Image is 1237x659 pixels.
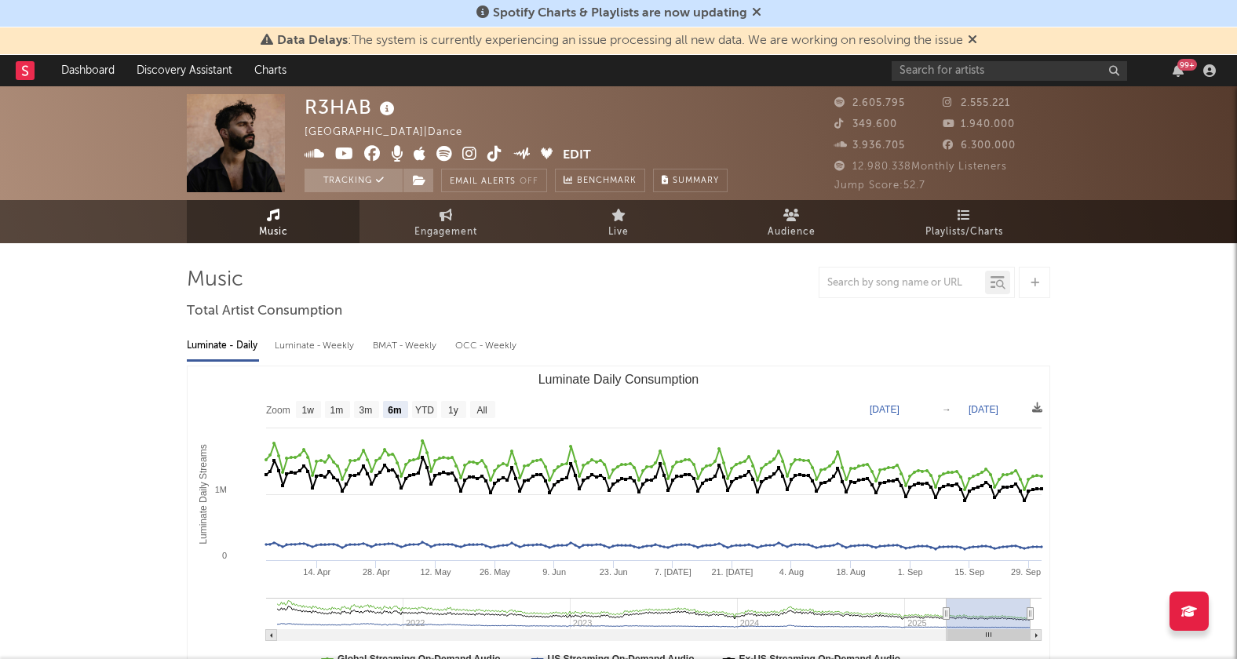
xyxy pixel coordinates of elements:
[892,61,1127,81] input: Search for artists
[834,119,897,129] span: 349.600
[655,567,691,577] text: 7. [DATE]
[942,404,951,415] text: →
[538,373,699,386] text: Luminate Daily Consumption
[363,567,390,577] text: 28. Apr
[563,146,591,166] button: Edit
[870,404,899,415] text: [DATE]
[768,223,816,242] span: Audience
[542,567,566,577] text: 9. Jun
[305,123,480,142] div: [GEOGRAPHIC_DATA] | Dance
[943,140,1016,151] span: 6.300.000
[969,404,998,415] text: [DATE]
[834,162,1007,172] span: 12.980.338 Monthly Listeners
[277,35,963,47] span: : The system is currently experiencing an issue processing all new data. We are working on resolv...
[943,119,1015,129] span: 1.940.000
[555,169,645,192] a: Benchmark
[222,551,227,560] text: 0
[520,177,538,186] em: Off
[834,180,925,191] span: Jump Score: 52.7
[420,567,451,577] text: 12. May
[925,223,1003,242] span: Playlists/Charts
[50,55,126,86] a: Dashboard
[187,200,359,243] a: Music
[943,98,1010,108] span: 2.555.221
[476,405,487,416] text: All
[1173,64,1184,77] button: 99+
[711,567,753,577] text: 21. [DATE]
[608,223,629,242] span: Live
[302,405,315,416] text: 1w
[243,55,297,86] a: Charts
[898,567,923,577] text: 1. Sep
[480,567,511,577] text: 26. May
[305,94,399,120] div: R3HAB
[834,140,905,151] span: 3.936.705
[415,405,434,416] text: YTD
[187,333,259,359] div: Luminate - Daily
[330,405,344,416] text: 1m
[303,567,330,577] text: 14. Apr
[187,302,342,321] span: Total Artist Consumption
[836,567,865,577] text: 18. Aug
[1011,567,1041,577] text: 29. Sep
[441,169,547,192] button: Email AlertsOff
[577,172,637,191] span: Benchmark
[705,200,878,243] a: Audience
[968,35,977,47] span: Dismiss
[373,333,440,359] div: BMAT - Weekly
[266,405,290,416] text: Zoom
[305,169,403,192] button: Tracking
[414,223,477,242] span: Engagement
[653,169,728,192] button: Summary
[259,223,288,242] span: Music
[673,177,719,185] span: Summary
[532,200,705,243] a: Live
[359,405,373,416] text: 3m
[455,333,518,359] div: OCC - Weekly
[388,405,401,416] text: 6m
[198,444,209,544] text: Luminate Daily Streams
[275,333,357,359] div: Luminate - Weekly
[126,55,243,86] a: Discovery Assistant
[277,35,348,47] span: Data Delays
[359,200,532,243] a: Engagement
[493,7,747,20] span: Spotify Charts & Playlists are now updating
[600,567,628,577] text: 23. Jun
[819,277,985,289] input: Search by song name or URL
[752,7,761,20] span: Dismiss
[215,485,227,494] text: 1M
[878,200,1050,243] a: Playlists/Charts
[834,98,905,108] span: 2.605.795
[1177,59,1197,71] div: 99 +
[779,567,804,577] text: 4. Aug
[448,405,458,416] text: 1y
[954,567,984,577] text: 15. Sep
